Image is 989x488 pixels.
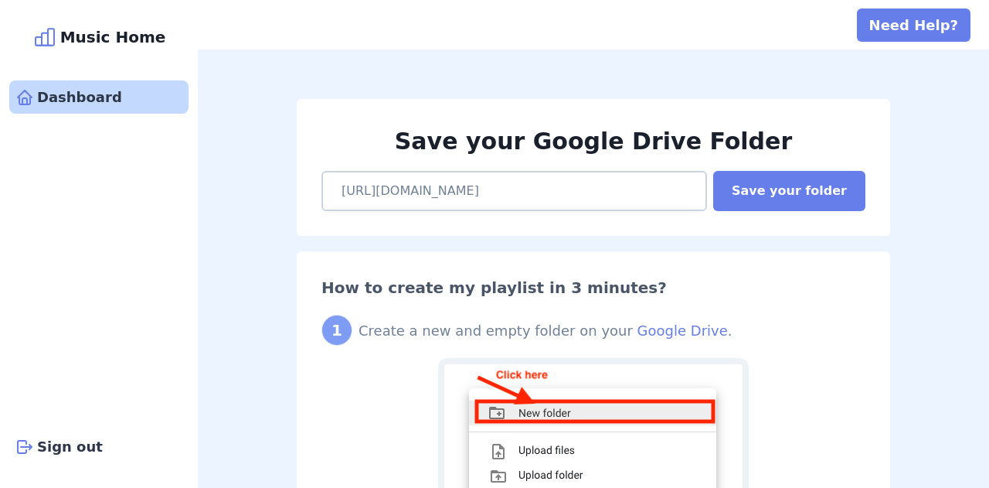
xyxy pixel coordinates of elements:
button: Sign out [9,430,189,463]
div: Create a new and empty folder on your . [359,320,732,341]
button: Save your folder [713,171,865,211]
input: Add your Google Drive Music folder here [321,171,707,211]
h2: How to create my playlist in 3 minutes? [321,276,865,299]
div: Music Home [9,25,189,49]
a: Google Drive [637,322,728,339]
h1: Save your Google Drive Folder [321,124,865,159]
a: Need Help? [857,19,970,33]
div: 1 [321,315,352,346]
button: Need Help? [857,9,970,42]
a: Dashboard [9,80,189,114]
